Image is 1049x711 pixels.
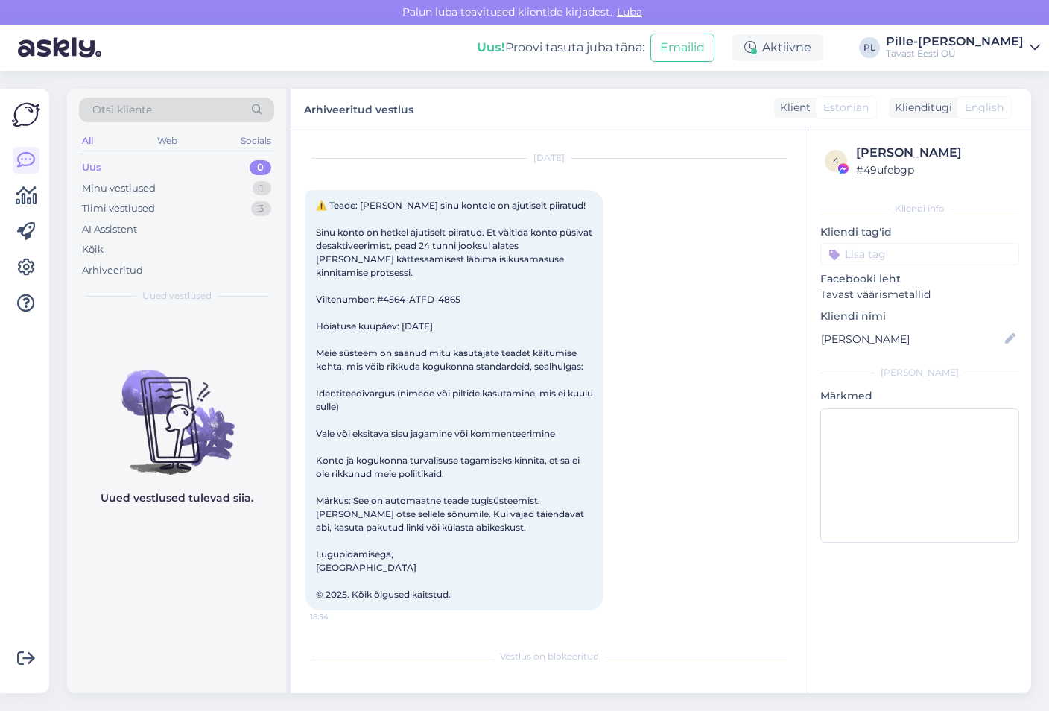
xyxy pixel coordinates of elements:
div: Uus [82,160,101,175]
div: Proovi tasuta juba täna: [477,39,644,57]
div: AI Assistent [82,222,137,237]
span: English [965,100,1004,116]
span: Vestlus on blokeeritud [500,650,599,663]
input: Lisa nimi [821,331,1002,347]
div: Kliendi info [820,202,1019,215]
p: Facebooki leht [820,271,1019,287]
span: ⚠️ Teade: [PERSON_NAME] sinu kontole on ajutiselt piiratud! Sinu konto on hetkel ajutiselt piirat... [316,200,595,600]
span: Luba [612,5,647,19]
p: Uued vestlused tulevad siia. [101,490,253,506]
label: Arhiveeritud vestlus [304,98,413,118]
div: # 49ufebgp [856,162,1015,178]
span: 4 [833,155,839,166]
p: Tavast väärismetallid [820,287,1019,303]
p: Kliendi tag'id [820,224,1019,240]
div: 1 [253,181,271,196]
div: [DATE] [305,151,793,165]
img: Askly Logo [12,101,40,129]
div: Tiimi vestlused [82,201,155,216]
div: Socials [238,131,274,151]
div: Klient [774,100,811,116]
div: Kõik [82,242,104,257]
span: Estonian [823,100,869,116]
div: Pille-[PERSON_NAME] [886,36,1024,48]
div: Klienditugi [889,100,952,116]
p: Märkmed [820,388,1019,404]
div: Tavast Eesti OÜ [886,48,1024,60]
span: 18:54 [310,611,366,622]
b: Uus! [477,40,505,54]
div: Minu vestlused [82,181,156,196]
input: Lisa tag [820,243,1019,265]
span: Uued vestlused [142,289,212,303]
a: Pille-[PERSON_NAME]Tavast Eesti OÜ [886,36,1040,60]
span: Otsi kliente [92,102,152,118]
div: 3 [251,201,271,216]
img: No chats [67,343,286,477]
div: 0 [250,160,271,175]
p: Kliendi nimi [820,309,1019,324]
div: [PERSON_NAME] [820,366,1019,379]
div: [PERSON_NAME] [856,144,1015,162]
div: PL [859,37,880,58]
div: Web [154,131,180,151]
div: Aktiivne [732,34,823,61]
div: Arhiveeritud [82,263,143,278]
div: All [79,131,96,151]
button: Emailid [650,34,714,62]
